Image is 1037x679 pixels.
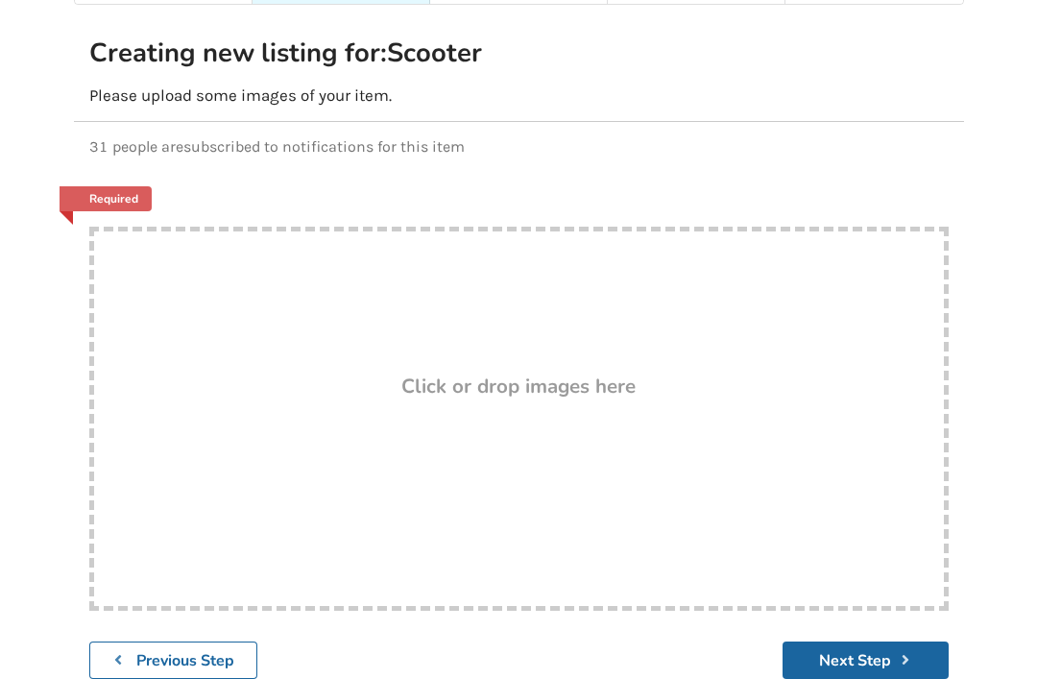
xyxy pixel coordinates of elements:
[136,650,234,671] b: Previous Step
[89,85,949,106] p: Please upload some images of your item.
[783,642,949,679] button: Next Step
[401,374,636,399] h3: Click or drop images here
[89,137,949,156] p: 31 people are subscribed to notifications for this item
[60,186,152,211] a: Required
[89,642,258,679] button: Previous Step
[89,36,608,70] h2: Creating new listing for: Scooter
